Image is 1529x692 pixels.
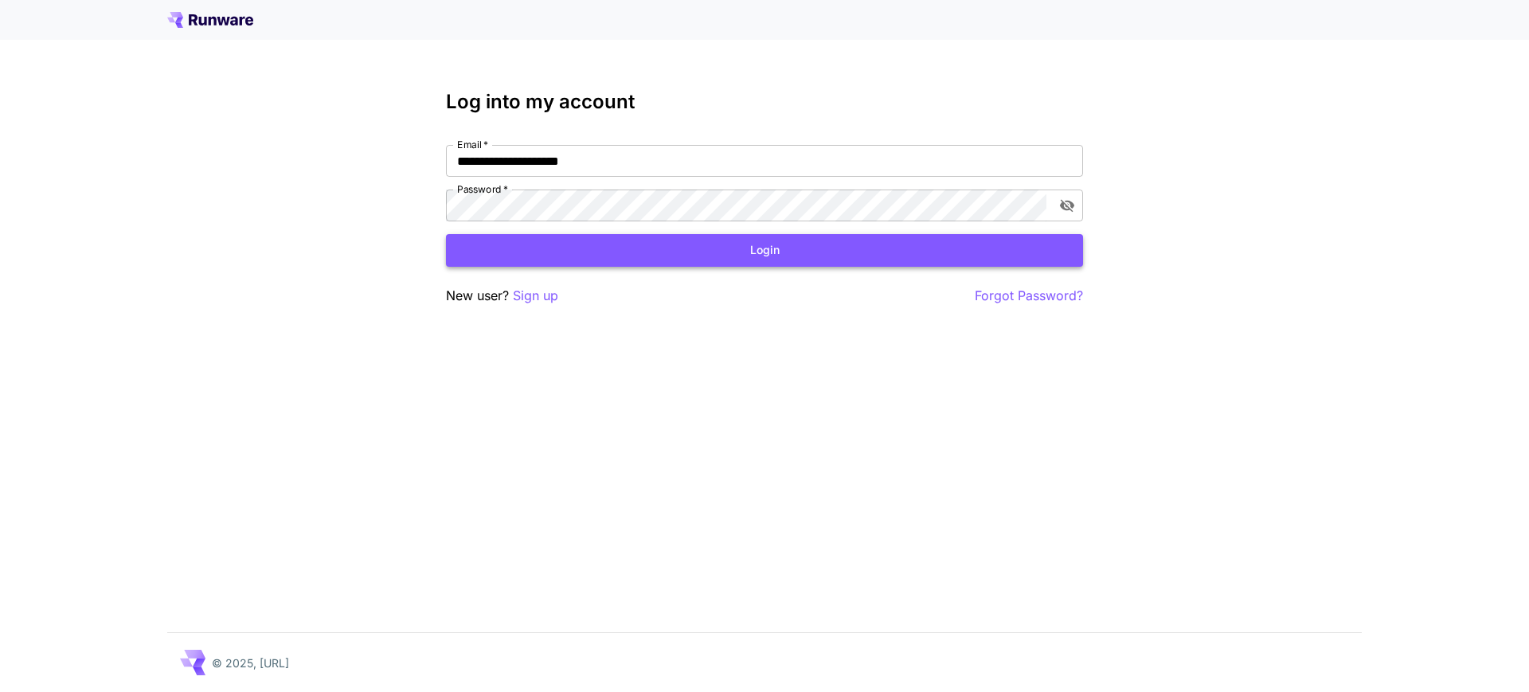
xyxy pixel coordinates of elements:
[446,91,1083,113] h3: Log into my account
[212,655,289,671] p: © 2025, [URL]
[975,286,1083,306] button: Forgot Password?
[446,234,1083,267] button: Login
[1053,191,1081,220] button: toggle password visibility
[457,182,508,196] label: Password
[446,286,558,306] p: New user?
[457,138,488,151] label: Email
[513,286,558,306] button: Sign up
